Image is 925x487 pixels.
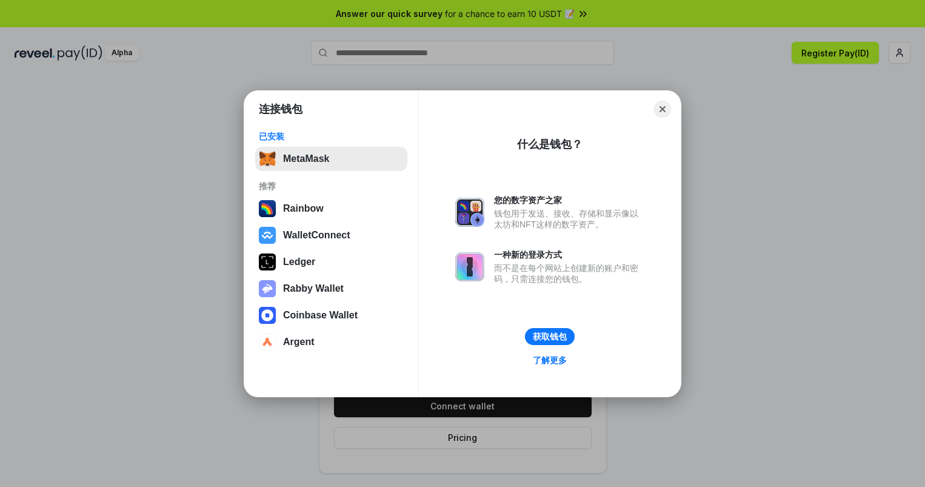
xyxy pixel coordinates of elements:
img: svg+xml,%3Csvg%20xmlns%3D%22http%3A%2F%2Fwww.w3.org%2F2000%2Fsvg%22%20fill%3D%22none%22%20viewBox... [455,252,484,281]
div: Argent [283,337,315,348]
img: svg+xml,%3Csvg%20xmlns%3D%22http%3A%2F%2Fwww.w3.org%2F2000%2Fsvg%22%20width%3D%2228%22%20height%3... [259,254,276,270]
button: WalletConnect [255,223,407,247]
img: svg+xml,%3Csvg%20width%3D%2228%22%20height%3D%2228%22%20viewBox%3D%220%200%2028%2028%22%20fill%3D... [259,307,276,324]
div: 推荐 [259,181,404,192]
div: 钱包用于发送、接收、存储和显示像以太坊和NFT这样的数字资产。 [494,208,644,230]
button: 获取钱包 [525,328,575,345]
div: Ledger [283,257,315,267]
img: svg+xml,%3Csvg%20xmlns%3D%22http%3A%2F%2Fwww.w3.org%2F2000%2Fsvg%22%20fill%3D%22none%22%20viewBox... [455,198,484,227]
button: Argent [255,330,407,354]
img: svg+xml,%3Csvg%20width%3D%22120%22%20height%3D%22120%22%20viewBox%3D%220%200%20120%20120%22%20fil... [259,200,276,217]
div: Rabby Wallet [283,283,344,294]
div: 一种新的登录方式 [494,249,644,260]
h1: 连接钱包 [259,102,302,116]
img: svg+xml,%3Csvg%20fill%3D%22none%22%20height%3D%2233%22%20viewBox%3D%220%200%2035%2033%22%20width%... [259,150,276,167]
img: svg+xml,%3Csvg%20width%3D%2228%22%20height%3D%2228%22%20viewBox%3D%220%200%2028%2028%22%20fill%3D... [259,334,276,351]
button: MetaMask [255,147,407,171]
div: 您的数字资产之家 [494,195,644,206]
button: Rabby Wallet [255,277,407,301]
button: Close [654,101,671,118]
button: Rainbow [255,196,407,221]
div: WalletConnect [283,230,350,241]
div: 获取钱包 [533,331,567,342]
div: 什么是钱包？ [517,137,583,152]
div: 已安装 [259,131,404,142]
a: 了解更多 [526,352,574,368]
button: Coinbase Wallet [255,303,407,327]
div: 了解更多 [533,355,567,366]
div: Rainbow [283,203,324,214]
img: svg+xml,%3Csvg%20width%3D%2228%22%20height%3D%2228%22%20viewBox%3D%220%200%2028%2028%22%20fill%3D... [259,227,276,244]
div: 而不是在每个网站上创建新的账户和密码，只需连接您的钱包。 [494,263,644,284]
img: svg+xml,%3Csvg%20xmlns%3D%22http%3A%2F%2Fwww.w3.org%2F2000%2Fsvg%22%20fill%3D%22none%22%20viewBox... [259,280,276,297]
button: Ledger [255,250,407,274]
div: Coinbase Wallet [283,310,358,321]
div: MetaMask [283,153,329,164]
